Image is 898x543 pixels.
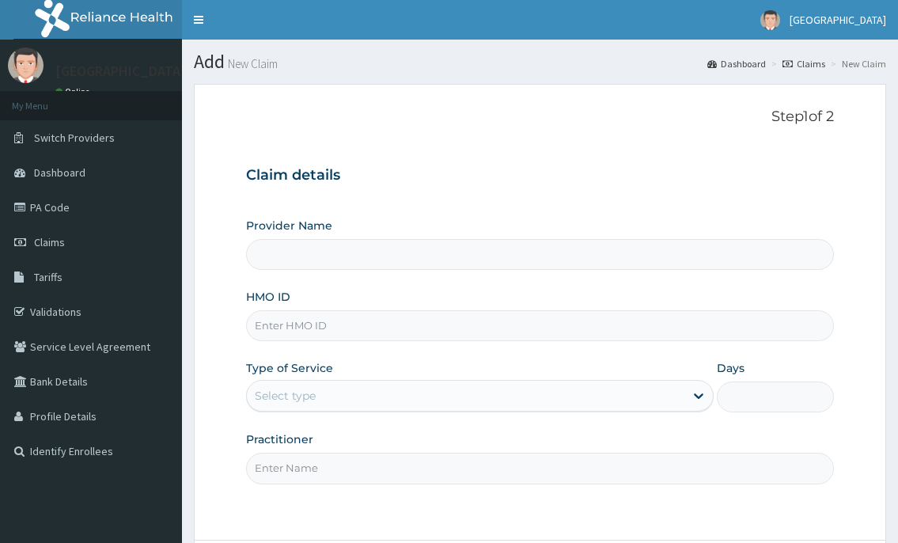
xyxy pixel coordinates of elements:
[246,431,313,447] label: Practitioner
[34,165,85,180] span: Dashboard
[246,108,833,126] p: Step 1 of 2
[246,310,833,341] input: Enter HMO ID
[707,57,766,70] a: Dashboard
[246,218,332,234] label: Provider Name
[782,57,825,70] a: Claims
[246,453,833,484] input: Enter Name
[246,167,833,184] h3: Claim details
[34,131,115,145] span: Switch Providers
[34,235,65,249] span: Claims
[34,270,63,284] span: Tariffs
[225,58,278,70] small: New Claim
[55,86,93,97] a: Online
[717,360,745,376] label: Days
[55,64,186,78] p: [GEOGRAPHIC_DATA]
[246,289,290,305] label: HMO ID
[255,388,316,404] div: Select type
[246,360,333,376] label: Type of Service
[760,10,780,30] img: User Image
[827,57,886,70] li: New Claim
[790,13,886,27] span: [GEOGRAPHIC_DATA]
[194,51,886,72] h1: Add
[8,47,44,83] img: User Image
